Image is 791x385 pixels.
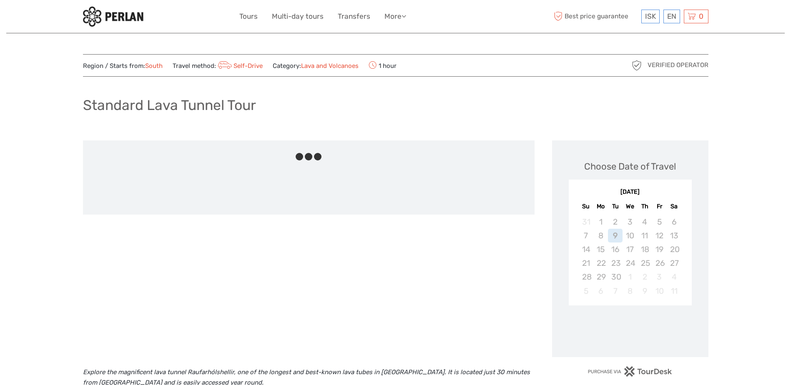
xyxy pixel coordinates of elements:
div: We [623,201,637,212]
div: Not available Wednesday, September 10th, 2025 [623,229,637,242]
div: Not available Wednesday, September 24th, 2025 [623,256,637,270]
div: Not available Thursday, September 11th, 2025 [638,229,652,242]
div: Not available Wednesday, September 17th, 2025 [623,242,637,256]
div: Loading... [628,327,633,332]
div: Not available Thursday, October 2nd, 2025 [638,270,652,284]
div: Not available Sunday, September 7th, 2025 [579,229,593,242]
a: Multi-day tours [272,10,324,22]
div: Mo [593,201,608,212]
div: Not available Thursday, September 18th, 2025 [638,242,652,256]
div: Not available Monday, September 8th, 2025 [593,229,608,242]
div: Not available Tuesday, September 23rd, 2025 [608,256,623,270]
div: Not available Sunday, October 5th, 2025 [579,284,593,298]
div: Not available Sunday, September 14th, 2025 [579,242,593,256]
a: Self-Drive [216,62,263,70]
div: Not available Tuesday, September 9th, 2025 [608,229,623,242]
div: Not available Tuesday, September 30th, 2025 [608,270,623,284]
div: Not available Monday, September 22nd, 2025 [593,256,608,270]
div: Not available Friday, October 10th, 2025 [652,284,667,298]
div: Not available Saturday, September 6th, 2025 [667,215,681,229]
a: South [145,62,163,70]
span: ISK [645,12,656,20]
div: Not available Saturday, October 4th, 2025 [667,270,681,284]
div: month 2025-09 [571,215,689,298]
div: Not available Monday, September 29th, 2025 [593,270,608,284]
div: Not available Monday, October 6th, 2025 [593,284,608,298]
div: Not available Friday, September 26th, 2025 [652,256,667,270]
img: PurchaseViaTourDesk.png [588,366,672,377]
img: verified_operator_grey_128.png [630,59,643,72]
a: Tours [239,10,258,22]
div: Tu [608,201,623,212]
div: Fr [652,201,667,212]
div: EN [663,10,680,23]
div: Not available Tuesday, September 16th, 2025 [608,242,623,256]
div: Choose Date of Travel [584,160,676,173]
div: Not available Saturday, September 20th, 2025 [667,242,681,256]
h1: Standard Lava Tunnel Tour [83,97,256,114]
div: Sa [667,201,681,212]
div: Not available Friday, September 5th, 2025 [652,215,667,229]
a: Transfers [338,10,370,22]
div: Not available Saturday, October 11th, 2025 [667,284,681,298]
div: Not available Saturday, September 27th, 2025 [667,256,681,270]
div: Not available Friday, September 19th, 2025 [652,242,667,256]
div: Not available Wednesday, October 1st, 2025 [623,270,637,284]
div: Not available Monday, September 15th, 2025 [593,242,608,256]
div: Not available Sunday, September 21st, 2025 [579,256,593,270]
div: Not available Wednesday, September 3rd, 2025 [623,215,637,229]
div: [DATE] [569,188,692,197]
span: Best price guarantee [552,10,639,23]
div: Not available Friday, September 12th, 2025 [652,229,667,242]
a: More [384,10,406,22]
div: Not available Sunday, August 31st, 2025 [579,215,593,229]
div: Su [579,201,593,212]
span: Category: [273,62,359,70]
div: Not available Friday, October 3rd, 2025 [652,270,667,284]
span: Region / Starts from: [83,62,163,70]
div: Not available Thursday, September 4th, 2025 [638,215,652,229]
div: Not available Monday, September 1st, 2025 [593,215,608,229]
span: 0 [698,12,705,20]
div: Not available Tuesday, September 2nd, 2025 [608,215,623,229]
span: Verified Operator [648,61,708,70]
img: 288-6a22670a-0f57-43d8-a107-52fbc9b92f2c_logo_small.jpg [83,6,143,27]
div: Not available Thursday, October 9th, 2025 [638,284,652,298]
div: Th [638,201,652,212]
div: Not available Wednesday, October 8th, 2025 [623,284,637,298]
span: Travel method: [173,60,263,71]
span: 1 hour [369,60,397,71]
a: Lava and Volcanoes [301,62,359,70]
div: Not available Thursday, September 25th, 2025 [638,256,652,270]
div: Not available Saturday, September 13th, 2025 [667,229,681,242]
div: Not available Tuesday, October 7th, 2025 [608,284,623,298]
div: Not available Sunday, September 28th, 2025 [579,270,593,284]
